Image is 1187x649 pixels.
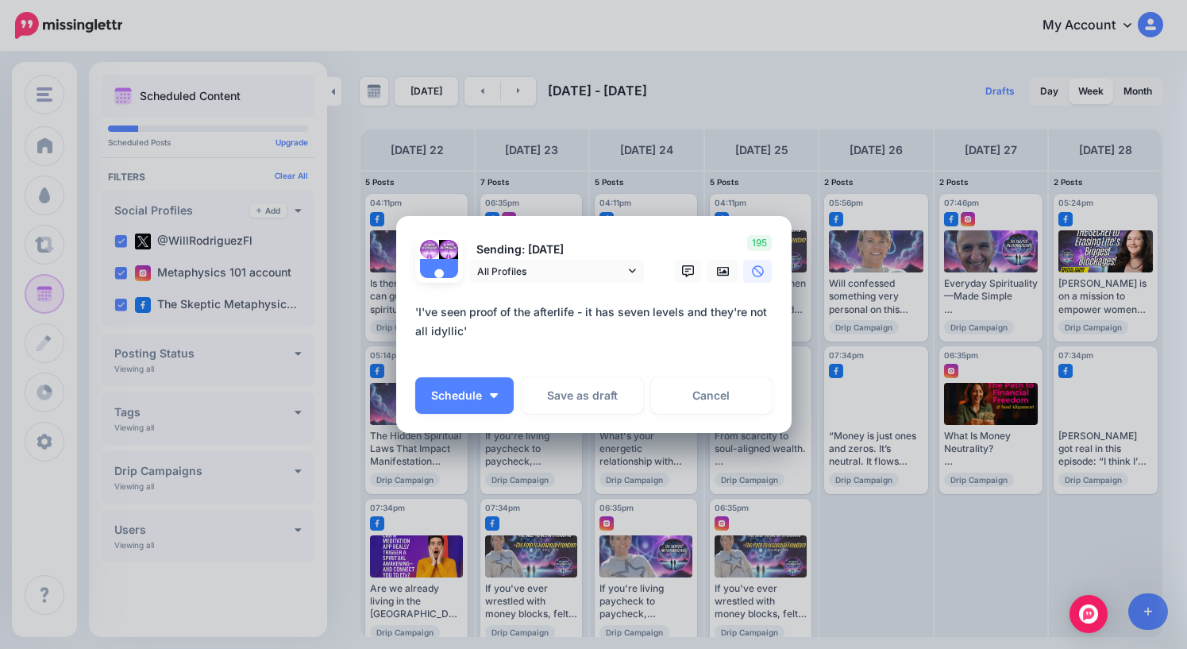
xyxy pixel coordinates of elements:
[651,377,773,414] a: Cancel
[415,377,514,414] button: Schedule
[469,260,644,283] a: All Profiles
[522,377,643,414] button: Save as draft
[490,393,498,398] img: arrow-down-white.png
[420,259,458,297] img: user_default_image.png
[431,390,482,401] span: Schedule
[415,303,780,341] div: 'I've seen proof of the afterlife - it has seven levels and they're not all idyllic'
[469,241,644,259] p: Sending: [DATE]
[477,263,625,280] span: All Profiles
[1069,595,1108,633] div: Open Intercom Messenger
[439,240,458,259] img: 397599238_854002456209143_7495850539788434841_n-bsa141966.jpg
[420,240,439,259] img: 398694559_755142363325592_1851666557881600205_n-bsa141941.jpg
[747,235,772,251] span: 195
